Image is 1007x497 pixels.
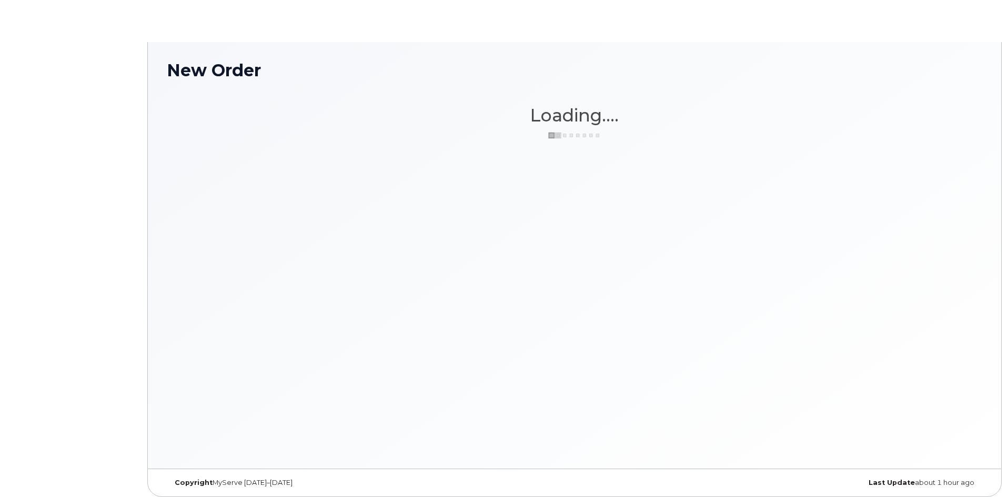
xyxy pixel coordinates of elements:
[175,479,213,486] strong: Copyright
[548,131,601,139] img: ajax-loader-3a6953c30dc77f0bf724df975f13086db4f4c1262e45940f03d1251963f1bf2e.gif
[710,479,982,487] div: about 1 hour ago
[869,479,915,486] strong: Last Update
[167,106,982,125] h1: Loading....
[167,61,982,79] h1: New Order
[167,479,439,487] div: MyServe [DATE]–[DATE]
